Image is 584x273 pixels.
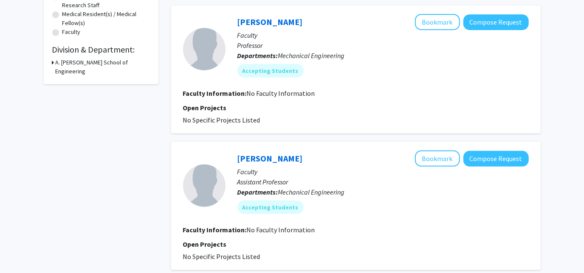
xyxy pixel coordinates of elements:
[247,89,315,97] span: No Faculty Information
[237,51,278,60] b: Departments:
[278,51,345,60] span: Mechanical Engineering
[183,89,247,97] b: Faculty Information:
[52,45,150,55] h2: Division & Department:
[278,188,345,196] span: Mechanical Engineering
[415,14,460,30] button: Add Ken Kiger to Bookmarks
[183,239,529,249] p: Open Projects
[183,252,260,261] span: No Specific Projects Listed
[237,167,529,177] p: Faculty
[237,17,303,27] a: [PERSON_NAME]
[6,235,36,267] iframe: Chat
[183,103,529,113] p: Open Projects
[237,177,529,187] p: Assistant Professor
[183,116,260,124] span: No Specific Projects Listed
[237,64,304,78] mat-chip: Accepting Students
[62,28,81,36] label: Faculty
[463,151,529,167] button: Compose Request to Lingnan Lin
[56,58,150,76] h3: A. [PERSON_NAME] School of Engineering
[463,14,529,30] button: Compose Request to Ken Kiger
[183,226,247,234] b: Faculty Information:
[237,188,278,196] b: Departments:
[247,226,315,234] span: No Faculty Information
[62,10,150,28] label: Medical Resident(s) / Medical Fellow(s)
[415,150,460,167] button: Add Lingnan Lin to Bookmarks
[237,153,303,164] a: [PERSON_NAME]
[237,40,529,50] p: Professor
[237,201,304,214] mat-chip: Accepting Students
[237,30,529,40] p: Faculty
